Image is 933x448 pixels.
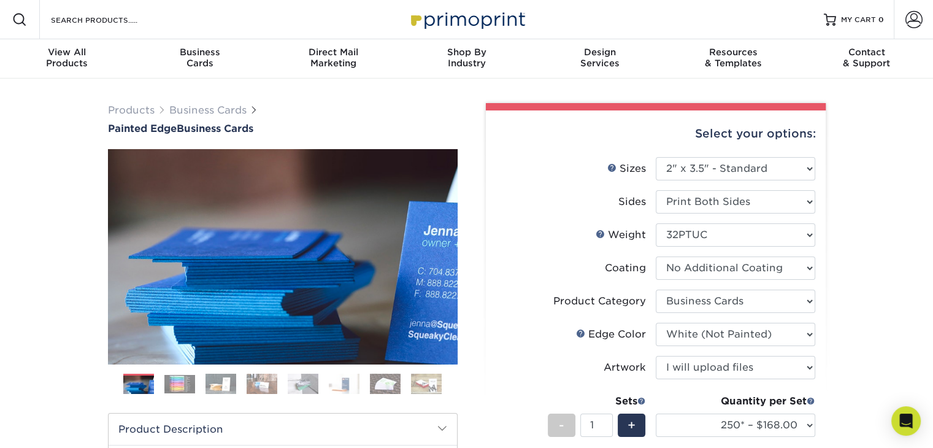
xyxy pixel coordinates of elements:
img: Business Cards 07 [370,374,401,395]
a: Painted EdgeBusiness Cards [108,123,458,134]
a: DesignServices [533,39,666,79]
a: Shop ByIndustry [400,39,533,79]
img: Primoprint [405,6,528,33]
div: & Templates [666,47,799,69]
div: Cards [133,47,266,69]
div: Coating [605,261,646,276]
div: Sizes [607,161,646,176]
a: Contact& Support [800,39,933,79]
div: Industry [400,47,533,69]
div: Artwork [604,360,646,375]
img: Painted Edge 01 [108,82,458,431]
div: Product Category [553,294,646,309]
h2: Product Description [109,414,457,445]
img: Business Cards 04 [247,374,277,395]
span: Direct Mail [267,47,400,58]
img: Business Cards 08 [411,374,442,395]
h1: Business Cards [108,123,458,134]
img: Business Cards 05 [288,374,318,395]
a: BusinessCards [133,39,266,79]
div: Open Intercom Messenger [891,406,921,436]
span: Shop By [400,47,533,58]
div: Services [533,47,666,69]
span: Resources [666,47,799,58]
span: MY CART [841,15,876,25]
span: Painted Edge [108,123,177,134]
img: Business Cards 02 [164,375,195,393]
input: SEARCH PRODUCTS..... [50,12,169,27]
img: Business Cards 01 [123,369,154,400]
span: + [628,416,635,434]
div: & Support [800,47,933,69]
a: Business Cards [169,104,247,116]
img: Business Cards 03 [205,374,236,395]
a: Products [108,104,155,116]
span: - [559,416,564,434]
div: Edge Color [576,327,646,342]
div: Marketing [267,47,400,69]
span: 0 [878,15,884,24]
a: Direct MailMarketing [267,39,400,79]
span: Design [533,47,666,58]
div: Quantity per Set [656,394,815,409]
img: Business Cards 06 [329,374,359,395]
span: Business [133,47,266,58]
div: Sets [548,394,646,409]
div: Select your options: [496,110,816,157]
div: Sides [618,195,646,209]
a: Resources& Templates [666,39,799,79]
div: Weight [596,228,646,242]
span: Contact [800,47,933,58]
